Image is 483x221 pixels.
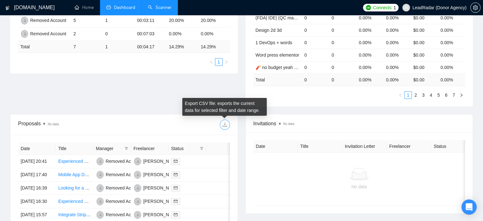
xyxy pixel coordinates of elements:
span: No data [48,122,59,126]
img: RA [97,197,104,205]
span: right [460,93,463,97]
div: [PERSON_NAME] [143,171,180,178]
span: 1 [393,4,396,11]
td: 0.00% [438,49,465,61]
a: Integrate Stripe Payment Gateway into Next.js Application [58,212,172,217]
td: 0 [329,49,356,61]
a: Experienced Mobile App Developer (iOS + Android) – UX/UI, Ad SDKs, Ongoing Support [58,199,232,204]
td: 0.00 % [384,73,411,86]
button: left [397,91,404,99]
span: Design 2d 3d [256,28,282,33]
button: left [207,58,215,66]
td: Mobile App Development with Phone Interface [56,168,93,182]
th: Title [56,142,93,155]
img: NP [134,197,142,205]
td: 0.00% [356,49,384,61]
td: Experienced Full-Stack Developer Needed for Web Application [56,155,93,168]
td: 0 [329,36,356,49]
th: Status [431,140,476,153]
td: 20.00% [166,14,198,27]
img: RA [21,30,29,38]
td: [DATE] 16:39 [18,182,56,195]
li: Next Page [223,58,230,66]
td: 1 [103,14,134,27]
button: setting [470,3,480,13]
a: 5 [435,92,442,99]
td: $ 0.00 [411,73,438,86]
img: HK [134,157,142,165]
a: Mobile App Development with Phone Interface [58,172,149,177]
a: Experienced Full-Stack Developer Needed for Web Application [58,159,182,164]
th: Manager [93,142,131,155]
span: Dashboard [114,5,135,10]
button: right [223,58,230,66]
td: 14.29 % [198,41,230,53]
div: Removed Account [106,211,142,218]
li: 6 [442,91,450,99]
td: 0 [302,49,329,61]
li: 2 [412,91,419,99]
td: 0.00% [384,49,411,61]
span: mail [174,173,178,176]
td: Looking for a FullStack Developer (React + Node.js) to Build a CRM Web App [56,182,93,195]
img: HK [134,211,142,219]
span: 🧨 no budget yeah design [256,65,307,70]
span: 1 DevOps + words [256,40,292,45]
td: 0.00 % [356,73,384,86]
img: HK [134,184,142,192]
a: 3 [420,92,427,99]
div: [PERSON_NAME] [143,158,180,165]
div: Proposals [18,120,124,130]
td: $0.00 [411,49,438,61]
td: 2 [71,27,103,41]
a: setting [470,5,480,10]
li: 1 [215,58,223,66]
td: Total [253,73,302,86]
li: Next Page [458,91,465,99]
th: Date [18,142,56,155]
th: Freelancer [387,140,431,153]
td: 0 [329,61,356,73]
td: 0.00% [198,27,230,41]
td: $0.00 [411,61,438,73]
img: upwork-logo.png [366,5,371,10]
div: Removed Account [30,30,66,37]
button: download [220,120,230,130]
img: logo [5,3,10,13]
li: 1 [404,91,412,99]
td: $0.00 [411,24,438,36]
td: [DATE] 16:30 [18,195,56,208]
td: 0 [302,24,329,36]
td: [DATE] 17:40 [18,168,56,182]
li: Previous Page [207,58,215,66]
td: 0.00 % [438,73,465,86]
a: homeHome [75,5,94,10]
div: Removed Account [30,17,66,24]
a: 2 [412,92,419,99]
span: Status [171,145,197,152]
div: Removed Account [106,171,142,178]
td: 20.00% [198,14,230,27]
td: 00:03:11 [135,14,166,27]
span: mail [174,213,178,217]
span: Connects: [373,4,392,11]
img: RA [97,157,104,165]
span: user [404,5,408,10]
li: Previous Page [397,91,404,99]
div: Removed Account [106,158,142,165]
td: 1 [103,41,134,53]
td: 0 [302,11,329,24]
span: Manager [96,145,122,152]
th: Invitation Letter [342,140,387,153]
td: 0 [302,61,329,73]
span: filter [124,147,128,150]
a: 6 [443,92,450,99]
img: RA [97,184,104,192]
td: $0.00 [411,36,438,49]
td: 0 [302,73,329,86]
span: filter [123,144,130,153]
img: RA [97,211,104,219]
td: 0.00% [384,24,411,36]
td: 0 [103,27,134,41]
